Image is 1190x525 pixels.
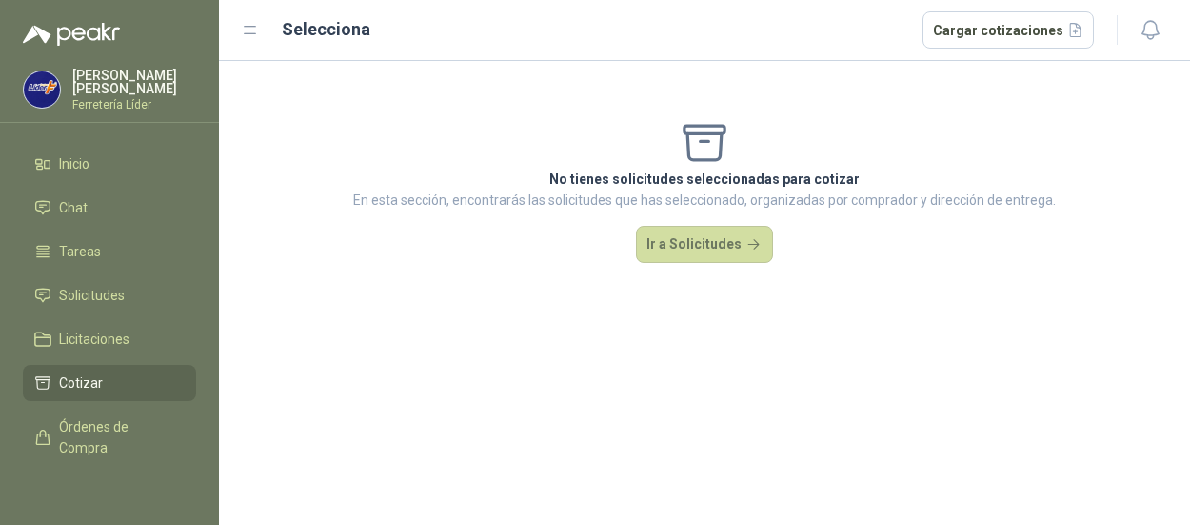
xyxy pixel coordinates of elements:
[353,190,1056,211] p: En esta sección, encontrarás las solicitudes que has seleccionado, organizadas por comprador y di...
[23,146,196,182] a: Inicio
[23,190,196,226] a: Chat
[23,321,196,357] a: Licitaciones
[23,277,196,313] a: Solicitudes
[59,241,101,262] span: Tareas
[59,197,88,218] span: Chat
[23,23,120,46] img: Logo peakr
[59,285,125,306] span: Solicitudes
[23,233,196,270] a: Tareas
[24,71,60,108] img: Company Logo
[59,373,103,394] span: Cotizar
[636,226,773,264] button: Ir a Solicitudes
[282,16,370,43] h2: Selecciona
[59,153,89,174] span: Inicio
[922,11,1095,50] button: Cargar cotizaciones
[23,409,196,466] a: Órdenes de Compra
[353,169,1056,190] p: No tienes solicitudes seleccionadas para cotizar
[23,365,196,401] a: Cotizar
[23,474,196,510] a: Remisiones
[59,329,129,350] span: Licitaciones
[72,69,196,95] p: [PERSON_NAME] [PERSON_NAME]
[59,416,178,458] span: Órdenes de Compra
[72,99,196,111] p: Ferretería Líder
